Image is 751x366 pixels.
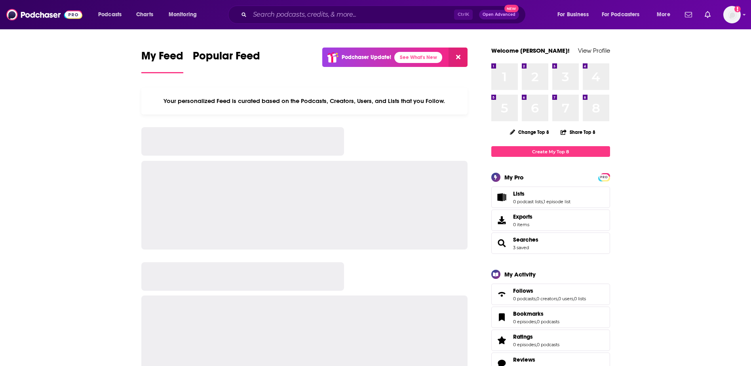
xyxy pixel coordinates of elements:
span: Podcasts [98,9,122,20]
a: Bookmarks [494,312,510,323]
p: Podchaser Update! [342,54,391,61]
span: Exports [513,213,532,220]
a: 0 podcasts [537,319,559,324]
a: Ratings [513,333,559,340]
span: For Podcasters [602,9,640,20]
a: View Profile [578,47,610,54]
div: Search podcasts, credits, & more... [236,6,533,24]
span: Reviews [513,356,535,363]
a: Searches [513,236,538,243]
span: Bookmarks [513,310,544,317]
span: Follows [513,287,533,294]
a: Lists [494,192,510,203]
span: More [657,9,670,20]
span: Ratings [491,330,610,351]
a: Create My Top 8 [491,146,610,157]
span: Follows [491,284,610,305]
span: , [536,319,537,324]
span: , [573,296,574,301]
a: Show notifications dropdown [682,8,695,21]
a: 1 episode list [544,199,570,204]
span: Open Advanced [483,13,515,17]
span: My Feed [141,49,183,67]
a: 3 saved [513,245,529,250]
span: For Business [557,9,589,20]
input: Search podcasts, credits, & more... [250,8,454,21]
a: 0 lists [574,296,586,301]
span: Charts [136,9,153,20]
a: Popular Feed [193,49,260,73]
a: Charts [131,8,158,21]
span: Ratings [513,333,533,340]
button: open menu [93,8,132,21]
a: 0 creators [536,296,557,301]
a: Lists [513,190,570,197]
span: Popular Feed [193,49,260,67]
a: Bookmarks [513,310,559,317]
button: open menu [163,8,207,21]
span: New [504,5,519,12]
span: Ctrl K [454,10,473,20]
div: My Activity [504,271,536,278]
a: My Feed [141,49,183,73]
a: Searches [494,238,510,249]
span: Lists [513,190,525,197]
span: Bookmarks [491,307,610,328]
span: , [536,342,537,347]
span: 0 items [513,222,532,227]
img: Podchaser - Follow, Share and Rate Podcasts [6,7,82,22]
a: Welcome [PERSON_NAME]! [491,47,570,54]
span: Exports [494,215,510,226]
button: Share Top 8 [560,124,596,140]
a: 0 episodes [513,319,536,324]
span: , [536,296,536,301]
button: Change Top 8 [505,127,554,137]
div: Your personalized Feed is curated based on the Podcasts, Creators, Users, and Lists that you Follow. [141,88,468,114]
a: Reviews [513,356,559,363]
button: open menu [597,8,651,21]
a: 0 users [558,296,573,301]
svg: Add a profile image [734,6,741,12]
a: 0 podcasts [513,296,536,301]
button: open menu [552,8,599,21]
a: PRO [599,174,609,180]
div: My Pro [504,173,524,181]
a: 0 podcasts [537,342,559,347]
span: , [557,296,558,301]
span: Lists [491,187,610,208]
a: 0 podcast lists [513,199,543,204]
a: 0 episodes [513,342,536,347]
a: Show notifications dropdown [702,8,714,21]
button: Show profile menu [723,6,741,23]
span: Searches [491,233,610,254]
a: Ratings [494,335,510,346]
button: open menu [651,8,680,21]
img: User Profile [723,6,741,23]
a: Follows [513,287,586,294]
span: Logged in as WE_Broadcast [723,6,741,23]
a: Exports [491,210,610,231]
a: Follows [494,289,510,300]
button: Open AdvancedNew [479,10,519,19]
a: See What's New [394,52,442,63]
span: Monitoring [169,9,197,20]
